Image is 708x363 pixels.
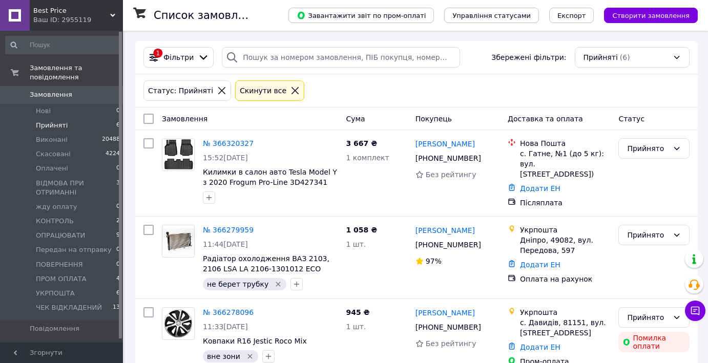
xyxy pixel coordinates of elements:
[162,139,194,170] img: Фото товару
[557,12,586,19] span: Експорт
[116,164,120,173] span: 0
[346,115,365,123] span: Cума
[163,52,194,62] span: Фільтри
[288,8,434,23] button: Завантажити звіт по пром-оплаті
[346,308,369,316] span: 945 ₴
[116,217,120,226] span: 2
[238,85,288,96] div: Cкинути все
[520,235,610,255] div: Дніпро, 49082, вул. Передова, 597
[36,260,83,269] span: ПОВЕРНЕННЯ
[415,241,481,249] span: [PHONE_NUMBER]
[5,36,121,54] input: Пошук
[508,115,583,123] span: Доставка та оплата
[30,324,79,333] span: Повідомлення
[203,337,307,345] a: Ковпаки R16 Jestic Roco Mix
[203,226,254,234] a: № 366279959
[618,332,690,352] div: Помилка оплати
[203,168,337,186] a: Килимки в салон авто Tesla Model Y з 2020 Frogum Pro-Line 3D427341
[520,274,610,284] div: Оплата на рахунок
[146,85,215,96] div: Статус: Прийняті
[520,184,560,193] a: Додати ЕН
[346,323,366,331] span: 1 шт.
[415,139,475,149] a: [PERSON_NAME]
[415,115,452,123] span: Покупець
[520,307,610,317] div: Укрпошта
[116,231,120,240] span: 9
[415,154,481,162] span: [PHONE_NUMBER]
[346,226,377,234] span: 1 058 ₴
[30,90,72,99] span: Замовлення
[627,143,669,154] div: Прийнято
[207,352,240,360] span: вне зони
[203,308,254,316] a: № 366278096
[30,342,57,351] span: Покупці
[491,52,566,62] span: Збережені фільтри:
[203,254,329,283] a: Радіатор охолодження ВАЗ 2103, 2106 LSA LA 2106-1301012 ECO біла упаковка
[415,225,475,236] a: [PERSON_NAME]
[203,154,248,162] span: 15:52[DATE]
[36,106,51,116] span: Нові
[102,135,120,144] span: 20488
[36,303,102,312] span: ЧЕК ВІДКЛАДЕНИЙ
[346,154,389,162] span: 1 комплект
[444,8,539,23] button: Управління статусами
[612,12,690,19] span: Створити замовлення
[36,274,87,284] span: ПРОМ ОПЛАТА
[415,323,481,331] span: [PHONE_NUMBER]
[246,352,254,360] svg: Видалити мітку
[346,240,366,248] span: 1 шт.
[36,289,75,298] span: УКРПОШТА
[116,179,120,197] span: 3
[116,274,120,284] span: 4
[162,309,194,338] img: Фото товару
[162,225,195,258] a: Фото товару
[162,228,194,254] img: Фото товару
[627,229,669,241] div: Прийнято
[604,8,698,23] button: Створити замовлення
[116,245,120,254] span: 0
[203,139,254,147] a: № 366320327
[685,301,705,321] button: Чат з покупцем
[116,260,120,269] span: 0
[415,308,475,318] a: [PERSON_NAME]
[36,245,112,254] span: Передан на отправку
[452,12,531,19] span: Управління статусами
[584,52,618,62] span: Прийняті
[207,280,268,288] span: не берет трубку
[113,303,120,312] span: 13
[106,150,120,159] span: 4224
[627,312,669,323] div: Прийнято
[116,202,120,211] span: 0
[426,170,476,179] span: Без рейтингу
[116,289,120,298] span: 6
[520,198,610,208] div: Післяплата
[618,115,644,123] span: Статус
[549,8,594,23] button: Експорт
[36,121,68,130] span: Прийняті
[520,343,560,351] a: Додати ЕН
[346,139,377,147] span: 3 667 ₴
[162,307,195,340] a: Фото товару
[520,148,610,179] div: с. Гатне, №1 (до 5 кг): вул. [STREET_ADDRESS])
[520,138,610,148] div: Нова Пошта
[222,47,460,68] input: Пошук за номером замовлення, ПІБ покупця, номером телефону, Email, номером накладної
[426,257,442,265] span: 97%
[36,135,68,144] span: Виконані
[33,6,110,15] span: Best Price
[33,15,123,25] div: Ваш ID: 2955119
[116,106,120,116] span: 0
[162,115,207,123] span: Замовлення
[520,317,610,338] div: с. Давидів, 81151, вул. [STREET_ADDRESS]
[30,63,123,82] span: Замовлення та повідомлення
[116,121,120,130] span: 6
[36,202,77,211] span: жду оплату
[36,231,85,240] span: ОПРАЦЮВАТИ
[36,179,116,197] span: ВІДМОВА ПРИ ОТРИМАННІ
[594,11,698,19] a: Створити замовлення
[36,164,68,173] span: Оплачені
[520,261,560,269] a: Додати ЕН
[620,53,630,61] span: (6)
